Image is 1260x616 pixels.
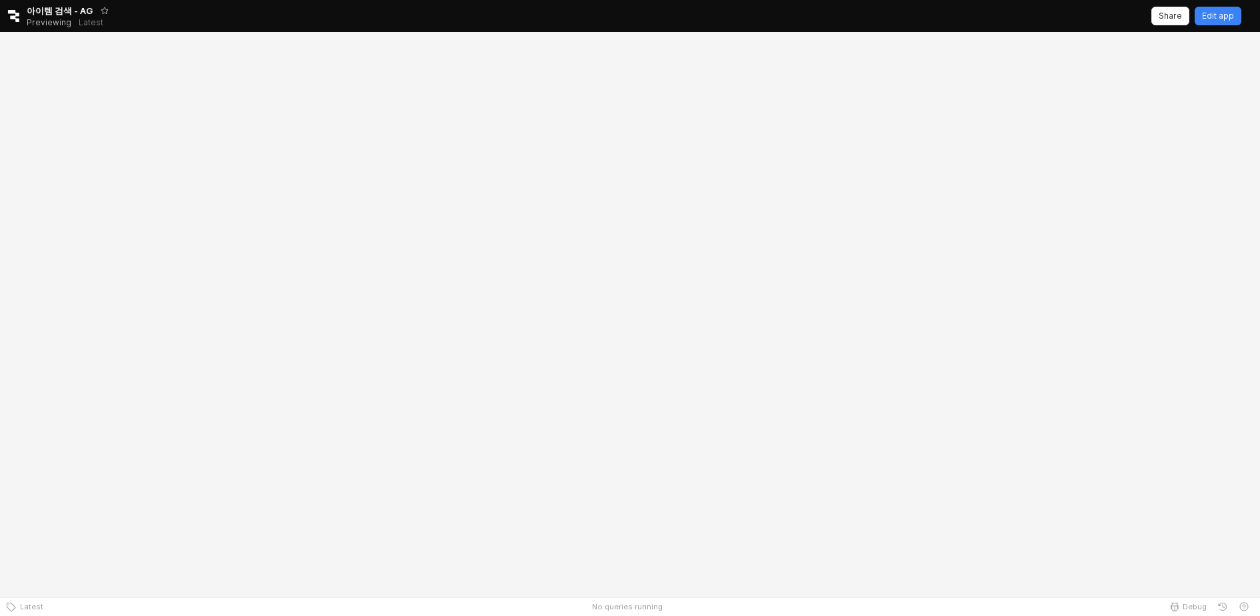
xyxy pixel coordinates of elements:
span: Latest [16,601,43,612]
span: 아이템 검색 - AG [27,4,93,17]
button: Edit app [1195,7,1241,25]
button: Debug [1164,597,1212,616]
span: Debug [1183,601,1207,612]
button: Releases and History [71,13,111,32]
p: Share [1159,11,1182,21]
div: Previewing Latest [27,13,111,32]
p: Edit app [1202,11,1234,21]
button: History [1212,597,1233,616]
p: Latest [79,17,103,28]
button: Share app [1151,7,1189,25]
span: Previewing [27,16,71,29]
button: Help [1233,597,1255,616]
button: Add app to favorites [98,4,111,17]
span: No queries running [592,601,663,612]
